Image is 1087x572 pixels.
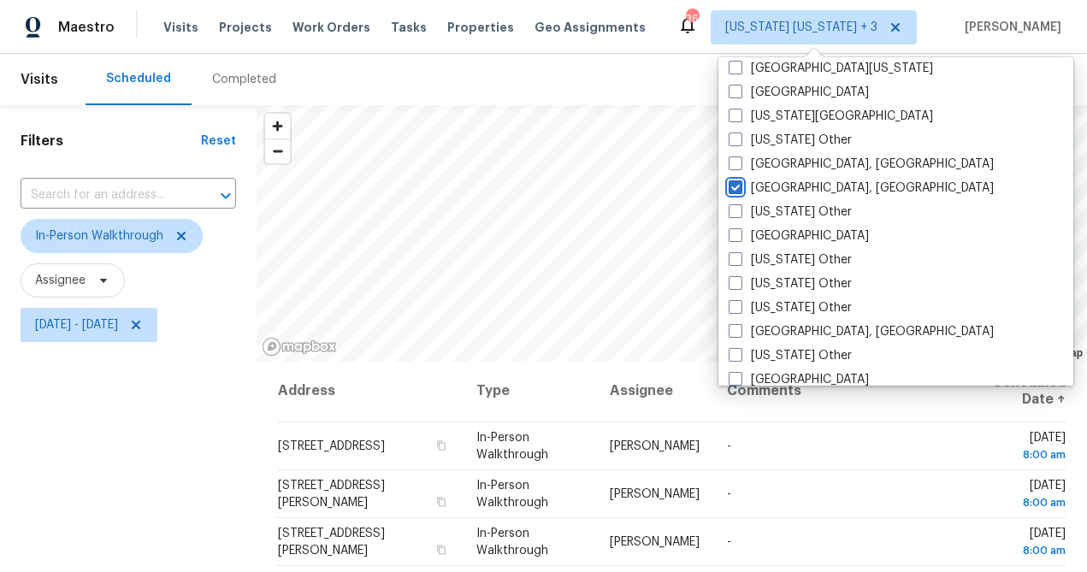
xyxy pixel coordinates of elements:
[35,227,163,245] span: In-Person Walkthrough
[447,19,514,36] span: Properties
[610,536,700,548] span: [PERSON_NAME]
[535,19,646,36] span: Geo Assignments
[964,480,1066,511] span: [DATE]
[257,105,1087,362] canvas: Map
[725,19,877,36] span: [US_STATE] [US_STATE] + 3
[964,528,1066,559] span: [DATE]
[21,133,201,150] h1: Filters
[201,133,236,150] div: Reset
[21,61,58,98] span: Visits
[476,480,548,509] span: In-Person Walkthrough
[265,114,290,139] button: Zoom in
[964,446,1066,463] div: 8:00 am
[278,440,385,452] span: [STREET_ADDRESS]
[729,371,869,388] label: [GEOGRAPHIC_DATA]
[277,360,463,422] th: Address
[729,180,994,197] label: [GEOGRAPHIC_DATA], [GEOGRAPHIC_DATA]
[686,10,698,27] div: 36
[434,438,449,453] button: Copy Address
[729,227,869,245] label: [GEOGRAPHIC_DATA]
[434,542,449,557] button: Copy Address
[463,360,596,422] th: Type
[476,528,548,557] span: In-Person Walkthrough
[964,542,1066,559] div: 8:00 am
[610,440,700,452] span: [PERSON_NAME]
[729,203,852,221] label: [US_STATE] Other
[212,71,276,88] div: Completed
[958,19,1061,36] span: [PERSON_NAME]
[713,360,950,422] th: Comments
[262,337,337,357] a: Mapbox homepage
[727,536,731,548] span: -
[476,432,548,461] span: In-Person Walkthrough
[610,488,700,500] span: [PERSON_NAME]
[729,108,933,125] label: [US_STATE][GEOGRAPHIC_DATA]
[58,19,115,36] span: Maestro
[964,432,1066,463] span: [DATE]
[434,494,449,510] button: Copy Address
[106,70,171,87] div: Scheduled
[35,316,118,333] span: [DATE] - [DATE]
[219,19,272,36] span: Projects
[729,156,994,173] label: [GEOGRAPHIC_DATA], [GEOGRAPHIC_DATA]
[278,528,385,557] span: [STREET_ADDRESS][PERSON_NAME]
[729,251,852,268] label: [US_STATE] Other
[292,19,370,36] span: Work Orders
[729,299,852,316] label: [US_STATE] Other
[727,440,731,452] span: -
[729,323,994,340] label: [GEOGRAPHIC_DATA], [GEOGRAPHIC_DATA]
[21,182,188,209] input: Search for an address...
[35,272,86,289] span: Assignee
[278,480,385,509] span: [STREET_ADDRESS][PERSON_NAME]
[729,84,869,101] label: [GEOGRAPHIC_DATA]
[391,21,427,33] span: Tasks
[727,488,731,500] span: -
[265,139,290,163] button: Zoom out
[596,360,713,422] th: Assignee
[163,19,198,36] span: Visits
[729,347,852,364] label: [US_STATE] Other
[729,60,933,77] label: [GEOGRAPHIC_DATA][US_STATE]
[729,275,852,292] label: [US_STATE] Other
[964,494,1066,511] div: 8:00 am
[729,132,852,149] label: [US_STATE] Other
[950,360,1066,422] th: Scheduled Date ↑
[214,184,238,208] button: Open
